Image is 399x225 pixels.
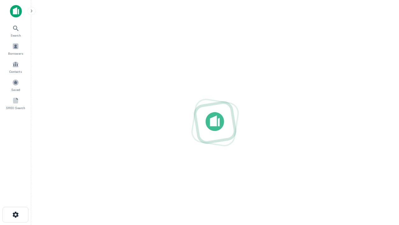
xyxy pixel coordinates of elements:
[11,33,21,38] span: Search
[10,5,22,17] img: capitalize-icon.png
[11,87,20,92] span: Saved
[2,58,29,75] a: Contacts
[368,155,399,185] iframe: Chat Widget
[9,69,22,74] span: Contacts
[2,95,29,112] a: SREO Search
[2,40,29,57] a: Borrowers
[6,105,25,110] span: SREO Search
[2,22,29,39] a: Search
[8,51,23,56] span: Borrowers
[2,77,29,93] a: Saved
